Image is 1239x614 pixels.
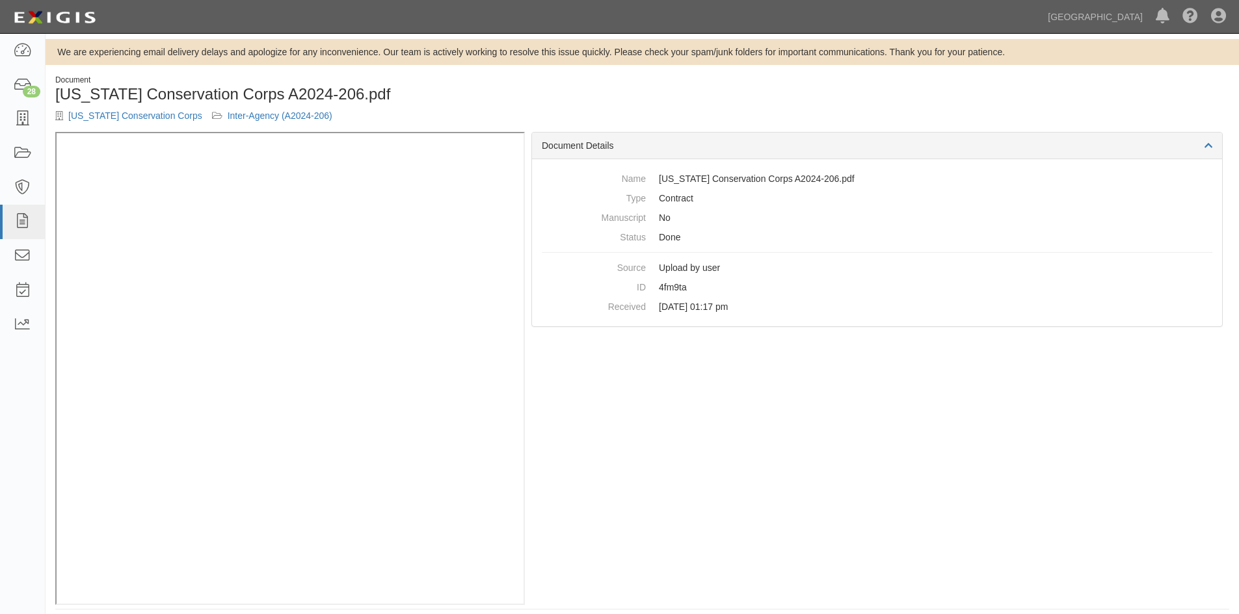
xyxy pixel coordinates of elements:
[542,258,1212,277] dd: Upload by user
[55,75,633,86] div: Document
[542,188,646,205] dt: Type
[542,169,646,185] dt: Name
[542,227,646,244] dt: Status
[10,6,100,29] img: logo-5460c22ac91f19d4615b14bd174203de0afe785f0fc80cf4dbbc73dc1793850b.png
[542,258,646,274] dt: Source
[46,45,1239,58] div: We are experiencing email delivery delays and apologize for any inconvenience. Our team is active...
[1182,9,1198,25] i: Help Center - Complianz
[542,277,646,294] dt: ID
[68,110,202,121] a: [US_STATE] Conservation Corps
[542,277,1212,297] dd: 4fm9ta
[542,297,1212,316] dd: [DATE] 01:17 pm
[542,169,1212,188] dd: [US_STATE] Conservation Corps A2024-206.pdf
[542,208,1212,227] dd: No
[1041,4,1149,30] a: [GEOGRAPHIC_DATA]
[542,297,646,313] dt: Received
[542,227,1212,247] dd: Done
[542,188,1212,208] dd: Contract
[23,86,40,97] div: 28
[532,133,1222,159] div: Document Details
[228,110,332,121] a: Inter-Agency (A2024-206)
[542,208,646,224] dt: Manuscript
[55,86,633,103] h1: [US_STATE] Conservation Corps A2024-206.pdf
